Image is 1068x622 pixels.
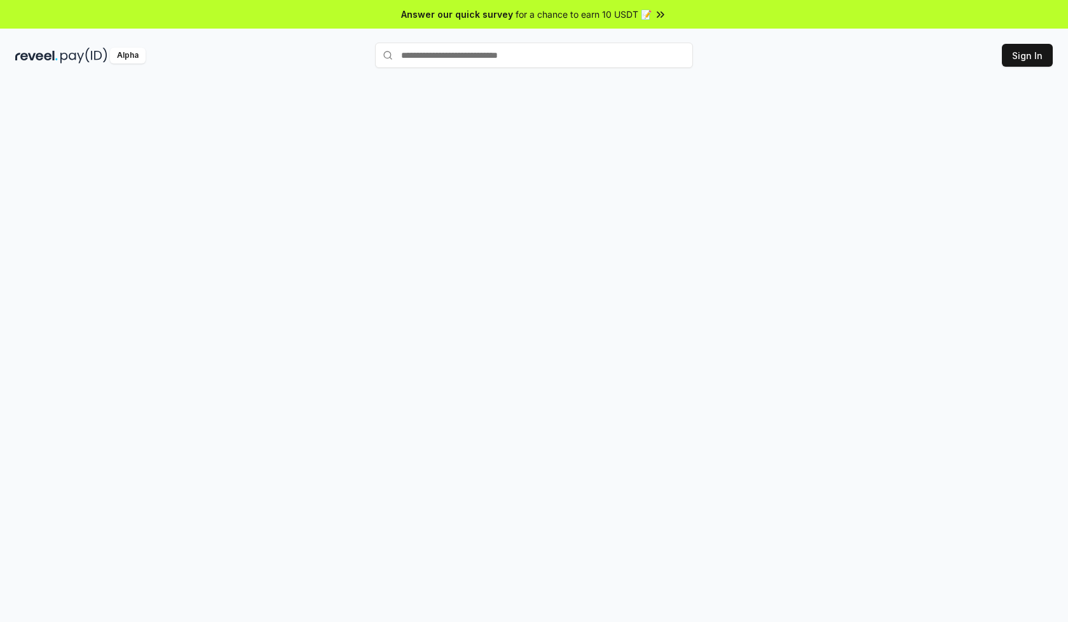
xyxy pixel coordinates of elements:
[1002,44,1053,67] button: Sign In
[516,8,652,21] span: for a chance to earn 10 USDT 📝
[60,48,107,64] img: pay_id
[110,48,146,64] div: Alpha
[401,8,513,21] span: Answer our quick survey
[15,48,58,64] img: reveel_dark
